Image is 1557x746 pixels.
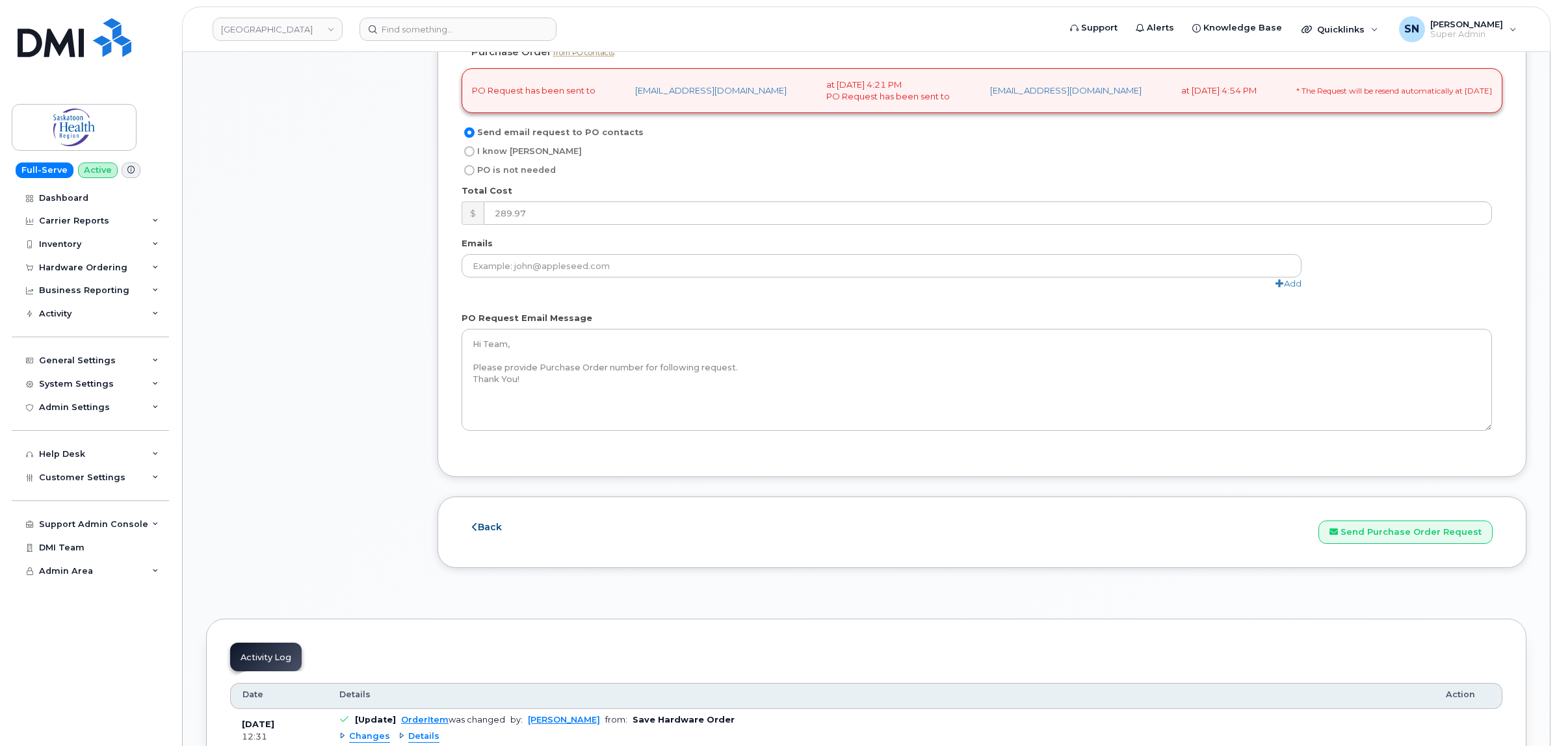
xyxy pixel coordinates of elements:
[605,715,627,725] span: from:
[242,731,316,743] div: 12:31
[462,237,493,250] label: Emails
[1276,278,1302,289] a: Add
[471,47,1493,58] h4: Purchase Order
[462,68,1502,113] div: PO Request has been sent to at [DATE] 4:21 PM PO Request has been sent to at [DATE] 4:54 PM
[990,84,1142,97] a: [EMAIL_ADDRESS][DOMAIN_NAME]
[1061,15,1127,41] a: Support
[408,730,439,743] span: Details
[510,715,523,725] span: by:
[1203,21,1282,34] span: Knowledge Base
[1434,683,1502,709] th: Action
[477,127,644,137] span: Send email request to PO contacts
[1296,85,1492,96] small: * The Request will be resend automatically at [DATE]
[477,165,556,175] span: PO is not needed
[1430,19,1503,29] span: [PERSON_NAME]
[462,254,1302,277] input: Example: john@appleseed.com
[633,715,735,725] b: Save Hardware Order
[1183,15,1291,41] a: Knowledge Base
[242,719,274,729] b: [DATE]
[339,689,371,701] span: Details
[462,185,512,197] label: Total Cost
[1430,29,1503,40] span: Super Admin
[464,146,475,157] input: I know [PERSON_NAME]
[462,201,484,225] div: $
[1081,21,1118,34] span: Support
[1318,521,1493,545] button: Send Purchase Order Request
[1500,689,1547,736] iframe: Messenger Launcher
[213,18,343,41] a: Saskatoon Health Region
[472,521,502,533] a: Back
[401,715,449,725] a: OrderItem
[1404,21,1419,37] span: SN
[1292,16,1387,42] div: Quicklinks
[528,715,600,725] a: [PERSON_NAME]
[1127,15,1183,41] a: Alerts
[462,312,592,324] label: PO Request Email Message
[484,201,1492,225] input: Example: 101.23
[553,48,614,57] abbr: Purchasing@Saskatoonhealthregion.ca
[477,146,582,156] span: I know [PERSON_NAME]
[464,165,475,175] input: PO is not needed
[464,127,475,138] input: Send email request to PO contacts
[242,689,263,701] span: Date
[355,715,396,725] b: [Update]
[1390,16,1526,42] div: Sabrina Nguyen
[462,329,1492,431] textarea: Hi Team, Please provide Purchase Order number for following request. Thank You!
[635,84,787,97] a: [EMAIL_ADDRESS][DOMAIN_NAME]
[1317,24,1365,34] span: Quicklinks
[401,715,505,725] div: was changed
[360,18,556,41] input: Find something...
[349,730,390,743] span: Changes
[1147,21,1174,34] span: Alerts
